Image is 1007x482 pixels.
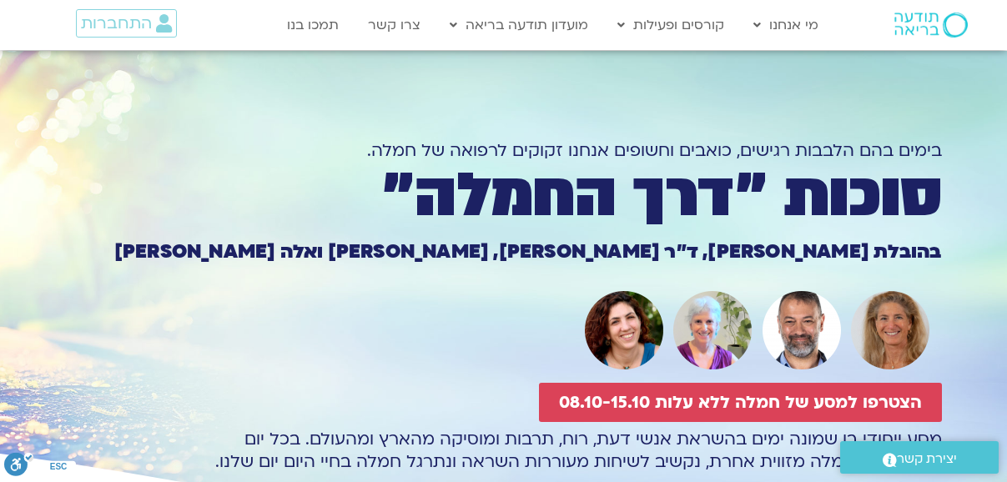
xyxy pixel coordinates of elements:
[894,13,968,38] img: תודעה בריאה
[609,9,733,41] a: קורסים ופעילות
[66,168,942,224] h1: סוכות ״דרך החמלה״
[81,14,152,33] span: התחברות
[441,9,597,41] a: מועדון תודעה בריאה
[539,383,942,422] a: הצטרפו למסע של חמלה ללא עלות 08.10-15.10
[279,9,347,41] a: תמכו בנו
[745,9,827,41] a: מי אנחנו
[66,243,942,261] h1: בהובלת [PERSON_NAME], ד״ר [PERSON_NAME], [PERSON_NAME] ואלה [PERSON_NAME]
[66,428,942,473] p: מסע ייחודי בן שמונה ימים בהשראת אנשי דעת, רוח, תרבות ומוסיקה מהארץ ומהעולם. בכל יום נפגוש את החמל...
[559,393,922,412] span: הצטרפו למסע של חמלה ללא עלות 08.10-15.10
[76,9,177,38] a: התחברות
[360,9,429,41] a: צרו קשר
[897,448,957,470] span: יצירת קשר
[66,139,942,162] h1: בימים בהם הלבבות רגישים, כואבים וחשופים אנחנו זקוקים לרפואה של חמלה.
[840,441,999,474] a: יצירת קשר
